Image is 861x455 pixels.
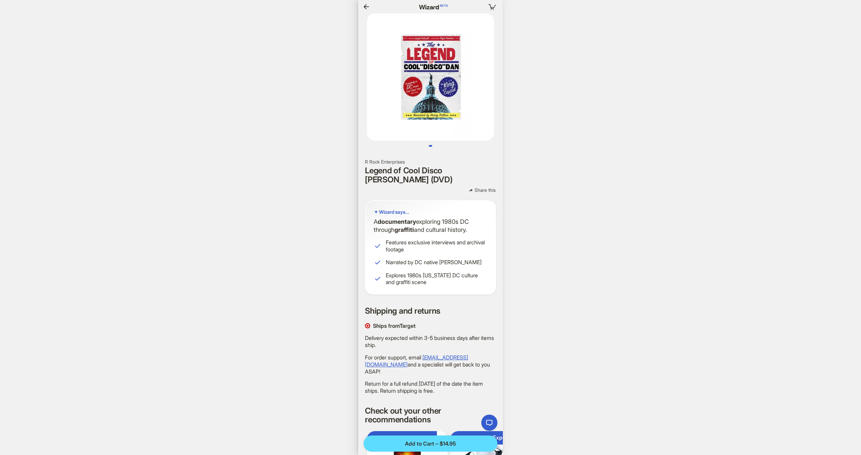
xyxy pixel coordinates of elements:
[379,209,409,215] span: Wizard says...
[395,226,414,233] b: graffiti
[378,218,416,225] b: documentary
[386,259,487,266] span: Narrated by DC native [PERSON_NAME]
[364,435,497,452] button: Add to Cart – $14.95
[373,322,416,329] span: Ships from Target
[365,307,496,315] h2: Shipping and returns
[429,145,432,147] button: Go to slide 1
[365,159,496,165] h2: R Rock Enterprises
[365,354,496,375] p: For order support, email and a specialist will get back to you ASAP!
[386,272,487,286] span: Explores 1980s [US_STATE] DC culture and graffiti scene
[405,440,456,447] span: Add to Cart – $14.95
[365,335,496,349] p: Delivery expected within 3-5 business days after items ship.
[374,218,487,234] p: A exploring 1980s DC through and cultural history.
[475,187,496,193] span: Share this
[365,354,468,368] a: [EMAIL_ADDRESS][DOMAIN_NAME]
[365,407,496,424] h2: Check out your other recommendations
[365,323,370,328] img: favicon-96x96.png
[365,166,496,184] h1: Legend of Cool Disco [PERSON_NAME] (DVD)
[463,187,501,194] button: Share this
[367,13,494,141] img: Legend of Cool Disco Dan (DVD) image 1
[365,380,496,394] p: Return for a full refund [DATE] of the date the item ships. Return shipping is free.
[386,239,487,253] span: Features exclusive interviews and archival footage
